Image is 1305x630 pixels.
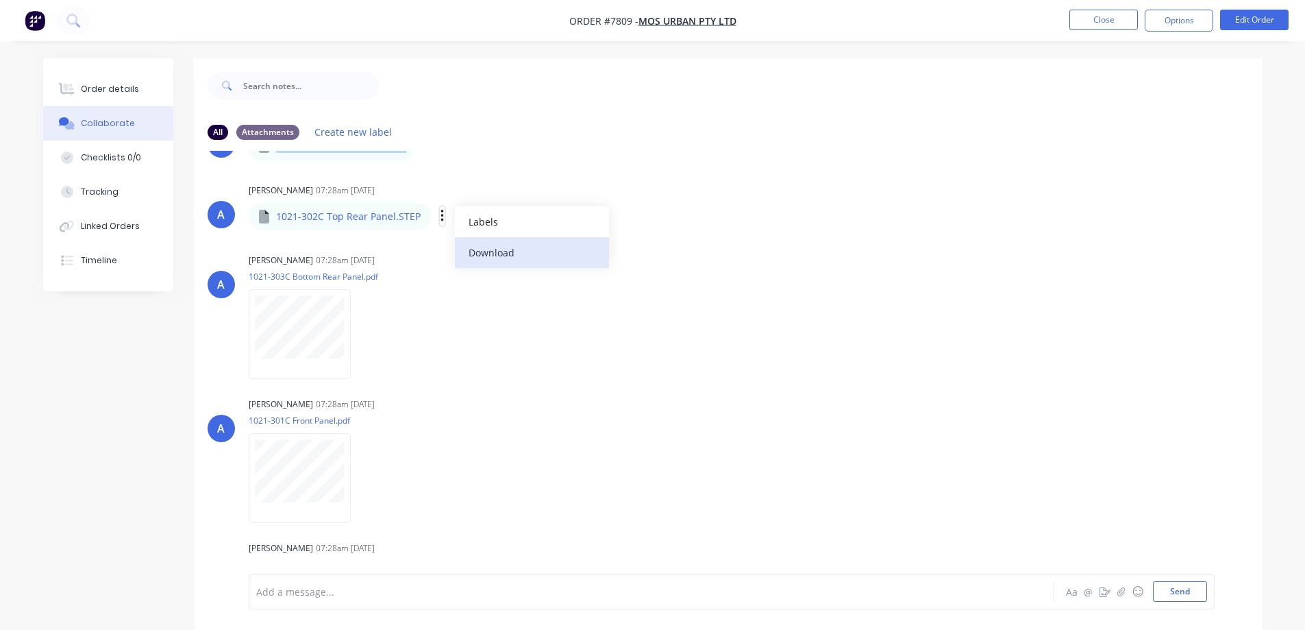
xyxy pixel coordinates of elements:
[638,14,736,27] a: Mos Urban Pty Ltd
[249,542,313,555] div: [PERSON_NAME]
[316,542,375,555] div: 07:28am [DATE]
[81,220,140,232] div: Linked Orders
[43,175,173,209] button: Tracking
[308,123,399,141] button: Create new label
[81,254,117,267] div: Timeline
[1220,10,1289,30] button: Edit Order
[25,10,45,31] img: Factory
[249,254,313,267] div: [PERSON_NAME]
[81,83,139,95] div: Order details
[81,152,141,164] div: Checklists 0/0
[249,271,378,282] p: 1021-303C Bottom Rear Panel.pdf
[249,398,313,411] div: [PERSON_NAME]
[455,237,609,268] button: Download
[217,206,225,223] div: A
[43,106,173,141] button: Collaborate
[81,186,119,198] div: Tracking
[455,206,609,237] button: Labels
[43,72,173,106] button: Order details
[316,398,375,411] div: 07:28am [DATE]
[1130,583,1146,600] button: ☺
[276,210,421,223] p: 1021-302C Top Rear Panel.STEP
[1145,10,1213,32] button: Options
[316,254,375,267] div: 07:28am [DATE]
[569,14,638,27] span: Order #7809 -
[249,184,313,197] div: [PERSON_NAME]
[1069,10,1138,30] button: Close
[243,72,379,99] input: Search notes...
[43,141,173,175] button: Checklists 0/0
[1064,583,1080,600] button: Aa
[1080,583,1097,600] button: @
[217,420,225,437] div: A
[236,125,299,140] div: Attachments
[43,243,173,278] button: Timeline
[316,184,375,197] div: 07:28am [DATE]
[43,209,173,243] button: Linked Orders
[217,276,225,293] div: A
[208,125,228,140] div: All
[249,415,364,426] p: 1021-301C Front Panel.pdf
[1153,581,1207,602] button: Send
[81,117,135,130] div: Collaborate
